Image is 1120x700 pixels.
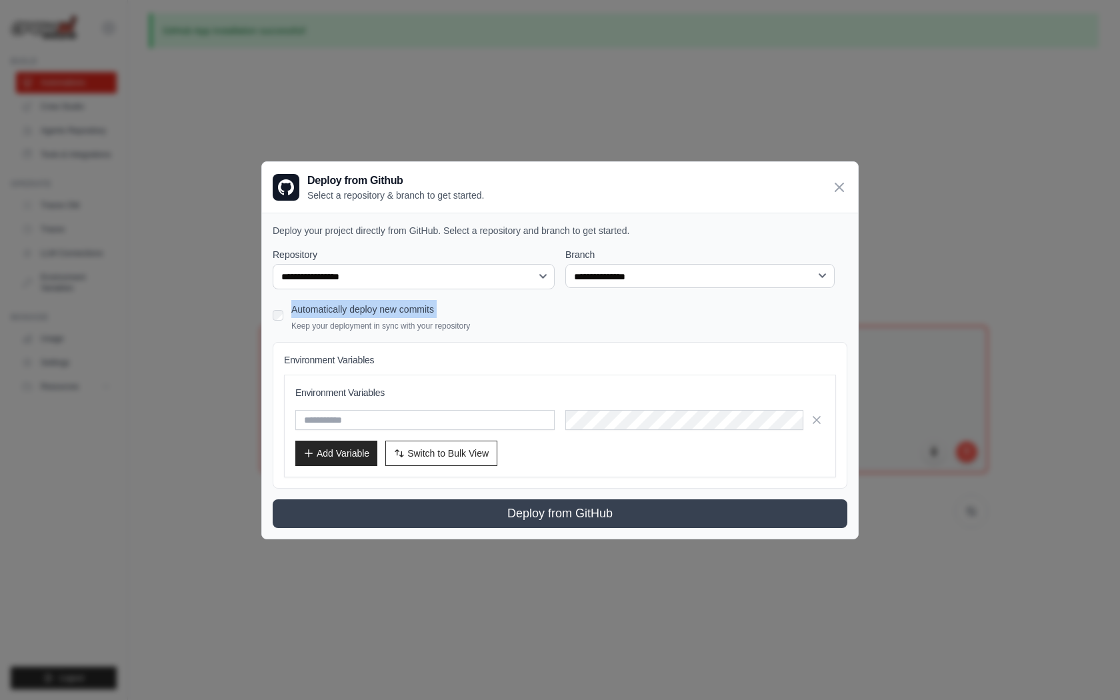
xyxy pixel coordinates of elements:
iframe: Chat Widget [1053,636,1120,700]
label: Automatically deploy new commits [291,304,434,315]
button: Switch to Bulk View [385,441,497,466]
span: Switch to Bulk View [407,447,489,460]
label: Branch [565,248,847,261]
p: Select a repository & branch to get started. [307,189,484,202]
p: Deploy your project directly from GitHub. Select a repository and branch to get started. [273,224,847,237]
p: Keep your deployment in sync with your repository [291,321,470,331]
button: Deploy from GitHub [273,499,847,528]
h3: Deploy from Github [307,173,484,189]
h4: Environment Variables [284,353,836,367]
h3: Environment Variables [295,386,825,399]
button: Add Variable [295,441,377,466]
label: Repository [273,248,555,261]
